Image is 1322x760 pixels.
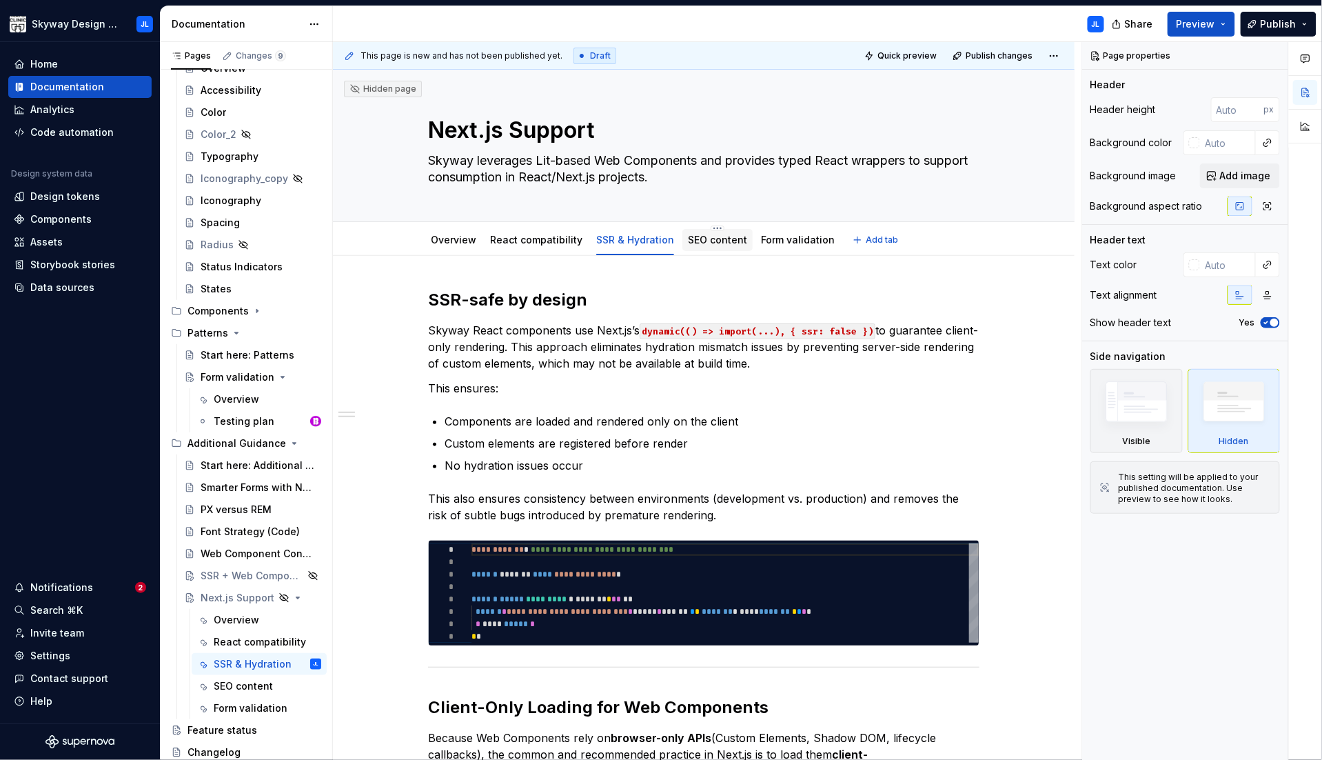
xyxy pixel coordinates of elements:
[1188,369,1281,453] div: Hidden
[165,719,327,741] a: Feature status
[201,459,314,472] div: Start here: Additional Guidance
[8,622,152,644] a: Invite team
[214,701,287,715] div: Form validation
[192,697,327,719] a: Form validation
[179,256,327,278] a: Status Indicators
[179,168,327,190] a: Iconography_copy
[179,565,327,587] a: SSR + Web Components
[8,99,152,121] a: Analytics
[30,126,114,139] div: Code automation
[1239,317,1255,328] label: Yes
[275,50,286,61] span: 9
[179,543,327,565] a: Web Component Console Errors
[201,260,283,274] div: Status Indicators
[179,234,327,256] a: Radius
[428,697,979,719] h2: Client-Only Loading for Web Components
[179,278,327,300] a: States
[966,50,1033,61] span: Publish changes
[179,101,327,123] a: Color
[8,208,152,230] a: Components
[688,234,747,246] a: SEO content
[165,432,327,454] div: Additional Guidance
[45,735,114,749] svg: Supernova Logo
[30,103,74,117] div: Analytics
[1177,17,1215,31] span: Preview
[591,225,680,254] div: SSR & Hydration
[596,234,674,246] a: SSR & Hydration
[30,190,100,203] div: Design tokens
[428,380,979,397] p: This ensures:
[236,50,286,61] div: Changes
[640,323,875,339] code: dynamic(() => import(...), { ssr: false })
[349,83,416,94] div: Hidden page
[30,581,93,594] div: Notifications
[445,435,979,452] p: Custom elements are registered before render
[192,609,327,631] a: Overview
[201,569,303,583] div: SSR + Web Components
[30,603,83,617] div: Search ⌘K
[1090,233,1146,247] div: Header text
[1241,12,1316,37] button: Publish
[1090,288,1157,302] div: Text alignment
[165,322,327,344] div: Patterns
[425,225,482,254] div: Overview
[179,146,327,168] a: Typography
[179,79,327,101] a: Accessibility
[214,679,273,693] div: SEO content
[179,344,327,366] a: Start here: Patterns
[8,121,152,143] a: Code automation
[1220,169,1271,183] span: Add image
[192,631,327,653] a: React compatibility
[8,186,152,208] a: Design tokens
[1219,436,1249,447] div: Hidden
[201,216,240,230] div: Spacing
[3,9,157,39] button: Skyway Design SystemJL
[179,366,327,388] a: Form validation
[201,194,261,208] div: Iconography
[214,392,259,406] div: Overview
[201,128,236,141] div: Color_2
[8,599,152,621] button: Search ⌘K
[1090,258,1137,272] div: Text color
[30,281,94,294] div: Data sources
[1200,252,1256,277] input: Auto
[201,591,274,605] div: Next.js Support
[8,277,152,299] a: Data sources
[187,304,249,318] div: Components
[1261,17,1296,31] span: Publish
[1090,316,1172,330] div: Show header text
[201,172,288,186] div: Iconography_copy
[8,254,152,276] a: Storybook stories
[948,46,1039,66] button: Publish changes
[8,53,152,75] a: Home
[8,690,152,712] button: Help
[1125,17,1153,31] span: Share
[201,481,314,494] div: Smarter Forms with Native Validation APIs
[179,212,327,234] a: Spacing
[1211,97,1264,122] input: Auto
[310,416,321,427] img: Bobby Davis
[428,289,979,311] h2: SSR-safe by design
[1122,436,1150,447] div: Visible
[30,258,115,272] div: Storybook stories
[445,457,979,474] p: No hydration issues occur
[192,388,327,410] a: Overview
[30,649,70,663] div: Settings
[1090,369,1183,453] div: Visible
[1168,12,1235,37] button: Preview
[761,234,835,246] a: Form validation
[201,238,234,252] div: Radius
[214,613,259,627] div: Overview
[1090,103,1156,117] div: Header height
[30,235,63,249] div: Assets
[171,50,211,61] div: Pages
[1090,199,1203,213] div: Background aspect ratio
[30,672,108,686] div: Contact support
[192,675,327,697] a: SEO content
[8,645,152,667] a: Settings
[490,234,582,246] a: React compatibility
[165,300,327,322] div: Components
[187,326,228,340] div: Patterns
[179,521,327,543] a: Font Strategy (Code)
